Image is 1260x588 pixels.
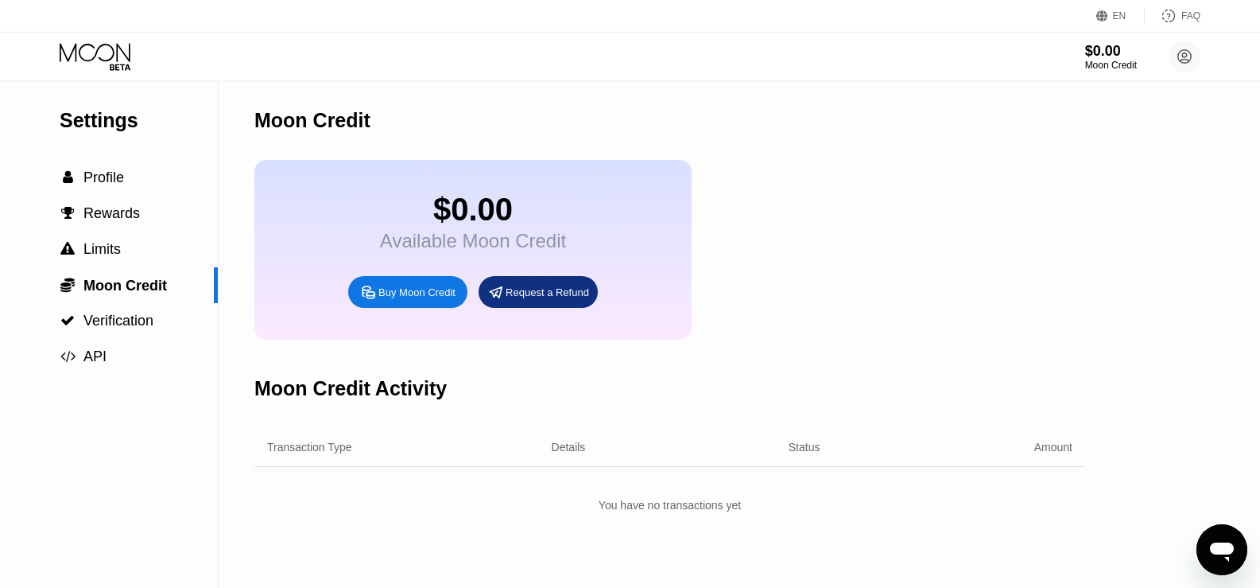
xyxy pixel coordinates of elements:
[1085,43,1137,60] div: $0.00
[479,276,598,308] div: Request a Refund
[60,242,75,256] span: 
[83,313,153,329] span: Verification
[60,313,75,328] span: 
[60,277,76,293] div: 
[1085,43,1137,71] div: $0.00Moon Credit
[83,349,107,364] span: API
[380,192,566,228] div: $0.00
[348,276,467,308] div: Buy Moon Credit
[378,286,456,299] div: Buy Moon Credit
[60,349,76,364] span: 
[60,313,76,328] div: 
[1034,441,1072,454] div: Amount
[254,491,1085,520] div: You have no transactions yet
[789,441,820,454] div: Status
[60,109,218,132] div: Settings
[380,230,566,252] div: Available Moon Credit
[60,242,76,256] div: 
[60,206,76,220] div: 
[267,441,352,454] div: Transaction Type
[60,277,75,293] span: 
[552,441,586,454] div: Details
[1145,8,1200,24] div: FAQ
[83,278,167,294] span: Moon Credit
[1113,10,1126,21] div: EN
[61,206,75,220] span: 
[83,205,140,221] span: Rewards
[1196,524,1247,575] iframe: Button to launch messaging window
[1181,10,1200,21] div: FAQ
[83,169,124,185] span: Profile
[60,170,76,185] div: 
[1096,8,1145,24] div: EN
[254,377,447,400] div: Moon Credit Activity
[1085,60,1137,71] div: Moon Credit
[63,170,73,185] span: 
[506,286,589,299] div: Request a Refund
[254,109,370,132] div: Moon Credit
[83,241,121,257] span: Limits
